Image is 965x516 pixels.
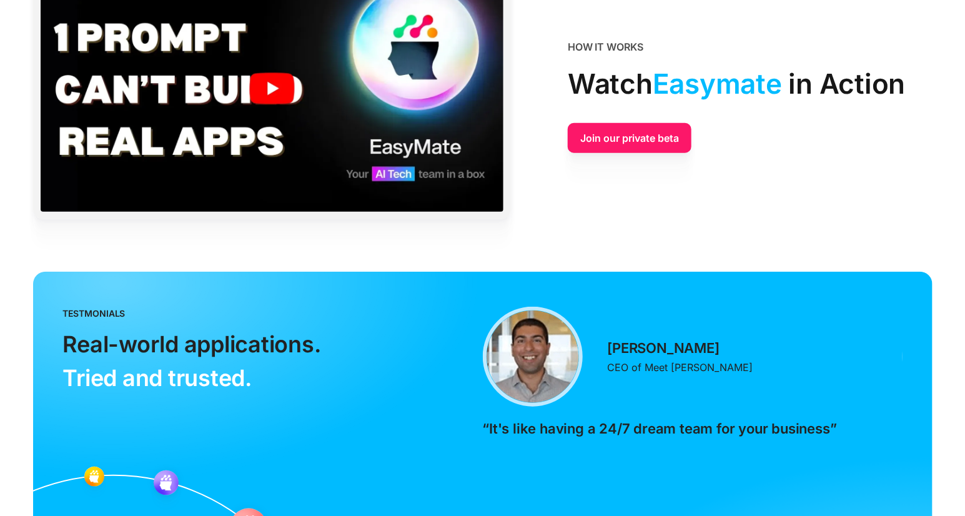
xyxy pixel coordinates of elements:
[568,62,905,106] div: Watch
[608,360,753,375] p: CEO of Meet [PERSON_NAME]
[568,123,691,153] a: Join our private beta
[789,62,906,106] span: in Action
[568,39,643,54] div: HOW IT WORKS
[63,364,252,392] span: Tried and trusted.
[483,419,837,438] p: “It's like having a 24/7 dream team for your business”
[608,339,720,357] p: [PERSON_NAME]
[63,327,321,395] div: Real-world applications. ‍
[653,62,782,106] span: Easymate
[63,307,126,320] div: testmonials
